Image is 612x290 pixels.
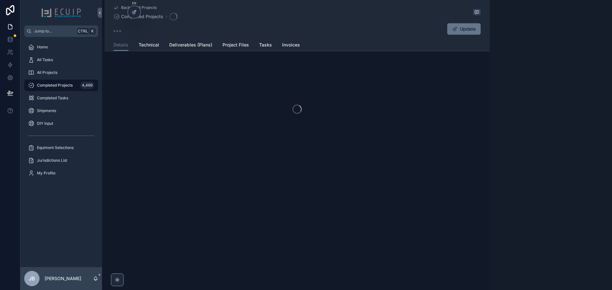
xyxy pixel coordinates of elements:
a: Jurisdictions List [24,155,98,166]
a: Equiment Selections [24,142,98,153]
span: Jurisdictions List [37,158,67,163]
span: Completed Projects [37,83,73,88]
a: Completed Projects4,469 [24,80,98,91]
span: Tasks [259,42,272,48]
span: K [90,29,95,34]
div: scrollable content [20,37,102,187]
a: Invoices [282,39,300,52]
span: Project Files [222,42,249,48]
a: Home [24,41,98,53]
span: Completed Tasks [37,95,68,101]
a: Completed Projects [113,13,163,20]
button: Jump to...CtrlK [24,25,98,37]
span: All Projects [37,70,57,75]
button: Update [447,23,481,35]
a: Completed Tasks [24,92,98,104]
span: Home [37,45,48,50]
a: All Projects [24,67,98,78]
span: DIY Input [37,121,53,126]
span: Completed Projects [121,13,163,20]
span: Ctrl [77,28,89,34]
a: My Profile [24,167,98,179]
span: My Profile [37,171,55,176]
span: All Tasks [37,57,53,62]
span: Details [113,42,128,48]
a: All Tasks [24,54,98,66]
span: JB [29,275,35,282]
span: Technical [139,42,159,48]
div: 4,469 [80,81,94,89]
span: Invoices [282,42,300,48]
span: Back to All Projects [121,5,157,10]
a: Project Files [222,39,249,52]
a: DIY Input [24,118,98,129]
p: [PERSON_NAME] [45,275,81,282]
a: Technical [139,39,159,52]
a: Deliverables (Plans) [169,39,212,52]
a: Back to All Projects [113,5,157,10]
span: Equiment Selections [37,145,74,150]
a: Tasks [259,39,272,52]
img: App logo [41,8,81,18]
span: Shipments [37,108,56,113]
a: Details [113,39,128,51]
span: Jump to... [34,29,75,34]
a: Shipments [24,105,98,117]
span: Deliverables (Plans) [169,42,212,48]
